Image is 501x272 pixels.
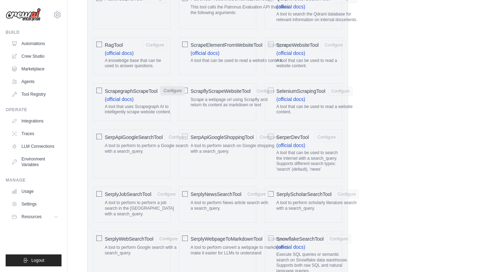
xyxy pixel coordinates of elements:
button: Logout [6,254,62,266]
button: SerpApiGoogleSearchTool A tool to perform to perform a Google search with a search_query. [166,133,190,142]
a: (official docs) [105,50,134,56]
p: A knowledge base that can be used to answer questions. [105,58,167,69]
span: ScrapflyScrapeWebsiteTool [191,88,251,95]
img: Logo [6,8,41,21]
p: A tool to perform Google search with a search_query. [105,245,181,256]
p: A tool to perform News article search with a search_query. [191,200,269,211]
button: SerplyNewsSearchTool A tool to perform News article search with a search_query. [244,190,269,199]
button: SerperDevTool (official docs) A tool that can be used to search the internet with a search_query.... [314,133,339,142]
span: SeleniumScrapingTool [276,88,325,95]
button: Resources [8,211,62,222]
button: SerplyJobSearchTool A tool to perform to perform a job search in the [GEOGRAPHIC_DATA] with a sea... [154,190,179,199]
p: A tool that uses Scrapegraph AI to intelligently scrape website content. [105,104,185,115]
span: SerplyScholarSearchTool [276,191,332,198]
span: SerpApiGoogleShoppingTool [191,134,254,141]
a: Tool Registry [8,89,62,100]
a: Usage [8,186,62,197]
span: SerplyNewsSearchTool [191,191,242,198]
span: SerperDevTool [276,134,309,141]
a: (official docs) [276,4,305,10]
button: ScrapeWebsiteTool (official docs) A tool that can be used to read a website content. [321,40,346,50]
a: (official docs) [276,50,305,56]
a: (official docs) [276,143,305,148]
span: ScrapeElementFromWebsiteTool [191,42,262,49]
span: RagTool [105,42,123,49]
a: (official docs) [276,244,305,250]
p: Scrape a webpage url using Scrapfly and return its content as markdown or text [191,97,278,108]
span: ScrapeWebsiteTool [276,42,319,49]
div: Manage [6,177,62,183]
div: Build [6,30,62,35]
button: RagTool (official docs) A knowledge base that can be used to answer questions. [143,40,167,50]
a: Crew Studio [8,51,62,62]
p: A tool that can be used to read a website content. [276,58,346,69]
a: Environment Variables [8,153,62,170]
a: Agents [8,76,62,87]
p: A tool that can be used to read a website content. [276,104,353,115]
a: Settings [8,198,62,210]
span: SerplyWebpageToMarkdownTool [191,235,262,242]
a: Integrations [8,115,62,127]
button: ScrapflyScrapeWebsiteTool Scrape a webpage url using Scrapfly and return its content as markdown ... [253,87,278,96]
p: This tool calls the Patronus Evaluation API that takes the following arguments: [191,5,296,15]
a: (official docs) [191,50,219,56]
a: (official docs) [105,96,134,102]
button: SerpApiGoogleShoppingTool A tool to perform search on Google shopping with a search_query. [257,133,281,142]
button: SnowflakeSearchTool (official docs) Execute SQL queries or semantic search on Snowflake data ware... [327,234,351,243]
a: Traces [8,128,62,139]
span: SerpApiGoogleSearchTool [105,134,163,141]
button: ScrapeElementFromWebsiteTool (official docs) A tool that can be used to read a website content. [265,40,290,50]
span: Logout [31,258,44,263]
button: SerplyWebpageToMarkdownTool A tool to perform convert a webpage to markdown to make it easier for... [265,234,290,243]
span: ScrapegraphScrapeTool [105,88,158,95]
p: A tool to search the Qdrant database for relevant information on internal documents. [276,12,358,23]
button: SerplyScholarSearchTool A tool to perform scholarly literature search with a search_query. [334,190,359,199]
button: SeleniumScrapingTool (official docs) A tool that can be used to read a website content. [328,87,353,96]
a: LLM Connections [8,141,62,152]
p: A tool that can be used to read a website content. [191,58,290,64]
a: Marketplace [8,63,62,75]
p: A tool to perform to perform a job search in the [GEOGRAPHIC_DATA] with a search_query. [105,200,179,217]
span: SnowflakeSearchTool [276,235,324,242]
button: SerplyWebSearchTool A tool to perform Google search with a search_query. [156,234,181,243]
div: Operate [6,107,62,113]
a: Automations [8,38,62,49]
button: ScrapegraphScrapeTool (official docs) A tool that uses Scrapegraph AI to intelligently scrape web... [160,86,185,95]
p: A tool that can be used to search the internet with a search_query. Supports different search typ... [276,150,339,172]
p: A tool to perform scholarly literature search with a search_query. [276,200,359,211]
p: A tool to perform convert a webpage to markdown to make it easier for LLMs to understand [191,245,290,256]
span: Resources [21,214,41,220]
p: A tool to perform search on Google shopping with a search_query. [191,143,281,154]
a: (official docs) [276,96,305,102]
span: SerplyWebSearchTool [105,235,153,242]
span: SerplyJobSearchTool [105,191,151,198]
p: A tool to perform to perform a Google search with a search_query. [105,143,190,154]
